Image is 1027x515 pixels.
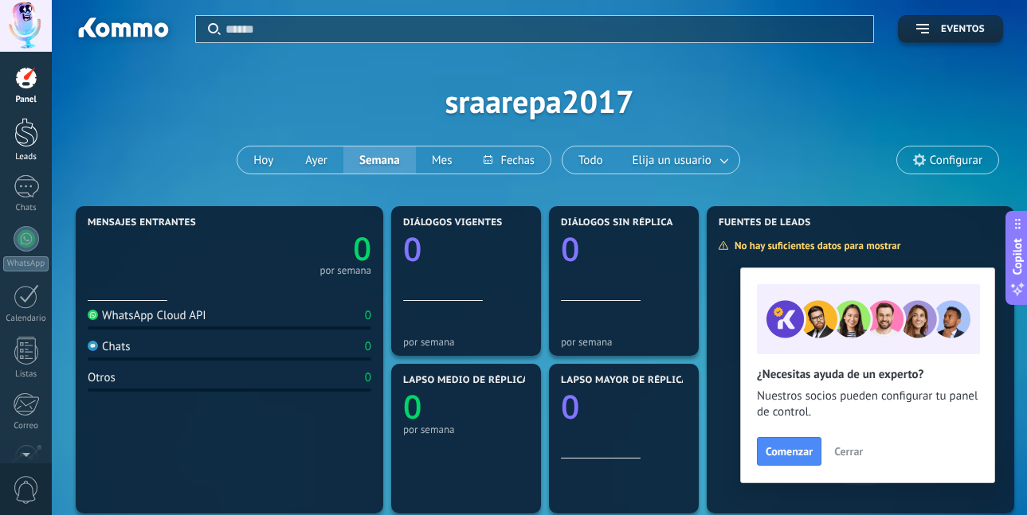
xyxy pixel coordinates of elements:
text: 0 [561,384,579,429]
div: No hay suficientes datos para mostrar [718,239,911,252]
span: Mensajes entrantes [88,217,196,228]
span: Diálogos sin réplica [561,217,673,228]
div: WhatsApp [3,256,49,271]
span: Eventos [941,24,985,35]
span: Lapso mayor de réplica [561,375,688,386]
span: Comenzar [766,446,813,457]
h2: ¿Necesitas ayuda de un experto? [757,367,978,382]
button: Elija un usuario [619,146,739,174]
span: Configurar [930,154,982,167]
text: 0 [403,384,421,429]
button: Ayer [289,146,343,174]
span: Copilot [1009,238,1025,275]
span: Elija un usuario [629,150,715,171]
span: Lapso medio de réplica [403,375,529,386]
span: Diálogos vigentes [403,217,503,228]
div: Chats [3,203,49,213]
div: Correo [3,421,49,431]
button: Cerrar [827,439,870,463]
div: 0 [365,339,371,354]
button: Fechas [468,146,550,174]
div: por semana [561,336,687,348]
div: por semana [319,267,371,275]
span: Fuentes de leads [719,217,811,228]
div: 0 [365,308,371,323]
div: 0 [365,370,371,385]
div: por semana [403,423,529,435]
text: 0 [403,227,421,271]
img: Chats [88,341,98,351]
div: por semana [403,336,529,348]
button: Todo [562,146,619,174]
div: Otros [88,370,116,385]
div: Listas [3,369,49,380]
div: WhatsApp Cloud API [88,308,206,323]
text: 0 [561,227,579,271]
button: Comenzar [757,437,821,466]
div: Panel [3,95,49,105]
div: Calendario [3,314,49,324]
button: Eventos [898,15,1003,43]
a: 0 [229,226,371,270]
span: Cerrar [834,446,863,457]
div: Chats [88,339,131,354]
img: WhatsApp Cloud API [88,310,98,320]
button: Mes [416,146,468,174]
div: Leads [3,152,49,162]
span: Nuestros socios pueden configurar tu panel de control. [757,388,978,420]
button: Semana [343,146,416,174]
button: Hoy [237,146,289,174]
text: 0 [353,226,371,270]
